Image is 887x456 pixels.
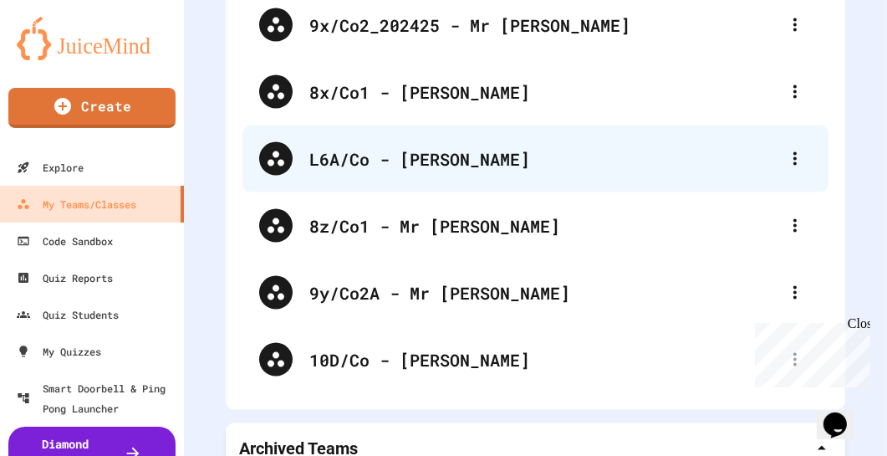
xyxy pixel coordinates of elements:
div: L6A/Co - [PERSON_NAME] [309,146,778,172]
div: Quiz Reports [17,268,113,288]
div: 9y/Co2A - Mr [PERSON_NAME] [309,280,778,305]
div: My Teams/Classes [17,194,136,214]
div: 9x/Co2_202425 - Mr [PERSON_NAME] [309,13,778,38]
div: 9y/Co2A - Mr [PERSON_NAME] [242,259,828,326]
div: Quiz Students [17,305,119,325]
div: 10D/Co - [PERSON_NAME] [309,347,778,372]
div: Code Sandbox [17,231,113,251]
div: 8x/Co1 - [PERSON_NAME] [309,79,778,105]
img: logo-orange.svg [17,17,167,60]
div: 8z/Co1 - Mr [PERSON_NAME] [242,192,828,259]
div: 8z/Co1 - Mr [PERSON_NAME] [309,213,778,238]
div: 8x/Co1 - [PERSON_NAME] [242,59,828,126]
div: Chat with us now!Close [7,7,115,106]
iframe: chat widget [817,389,870,439]
div: Smart Doorbell & Ping Pong Launcher [17,378,177,418]
a: Create [8,88,176,128]
div: 10D/Co - [PERSON_NAME] [242,326,828,393]
div: L6A/Co - [PERSON_NAME] [242,126,828,192]
div: Explore [17,157,84,177]
iframe: chat widget [748,316,870,387]
div: My Quizzes [17,341,101,361]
